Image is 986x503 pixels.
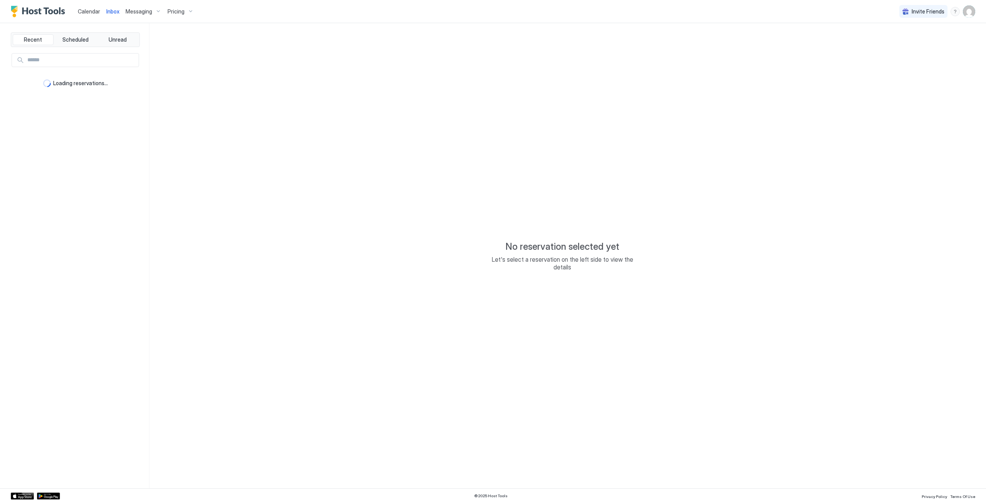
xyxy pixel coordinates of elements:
[97,34,138,45] button: Unread
[474,493,508,498] span: © 2025 Host Tools
[922,494,947,499] span: Privacy Policy
[106,7,119,15] a: Inbox
[62,36,89,43] span: Scheduled
[109,36,127,43] span: Unread
[126,8,152,15] span: Messaging
[106,8,119,15] span: Inbox
[78,8,100,15] span: Calendar
[505,241,619,252] span: No reservation selected yet
[951,7,960,16] div: menu
[53,80,108,87] span: Loading reservations...
[24,54,139,67] input: Input Field
[78,7,100,15] a: Calendar
[13,34,54,45] button: Recent
[912,8,944,15] span: Invite Friends
[963,5,975,18] div: User profile
[922,492,947,500] a: Privacy Policy
[11,493,34,500] a: App Store
[950,492,975,500] a: Terms Of Use
[11,6,69,17] a: Host Tools Logo
[43,79,51,87] div: loading
[950,494,975,499] span: Terms Of Use
[168,8,184,15] span: Pricing
[55,34,96,45] button: Scheduled
[24,36,42,43] span: Recent
[11,32,140,47] div: tab-group
[37,493,60,500] a: Google Play Store
[485,256,639,271] span: Let's select a reservation on the left side to view the details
